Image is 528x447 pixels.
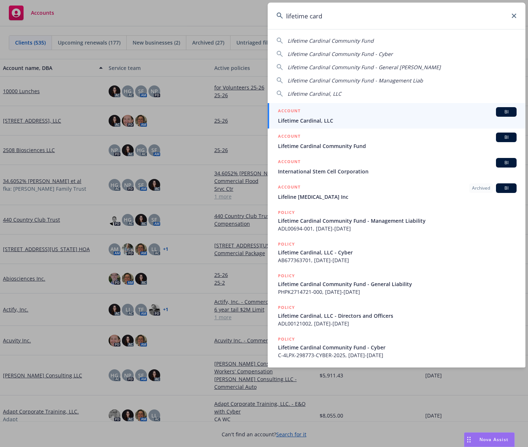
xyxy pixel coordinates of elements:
[278,193,517,201] span: Lifeline [MEDICAL_DATA] Inc
[464,433,474,447] div: Drag to move
[472,185,490,191] span: Archived
[288,50,393,57] span: Lifetime Cardinal Community Fund - Cyber
[278,335,295,343] h5: POLICY
[278,351,517,359] span: C-4LPX-298773-CYBER-2025, [DATE]-[DATE]
[278,142,517,150] span: Lifetime Cardinal Community Fund
[278,158,300,167] h5: ACCOUNT
[278,249,517,256] span: Lifetime Cardinal, LLC - Cyber
[278,107,300,116] h5: ACCOUNT
[288,37,374,44] span: Lifetime Cardinal Community Fund
[278,240,295,248] h5: POLICY
[278,183,300,192] h5: ACCOUNT
[278,168,517,175] span: International Stem Cell Corporation
[278,117,517,124] span: Lifetime Cardinal, LLC
[268,205,525,236] a: POLICYLifetime Cardinal Community Fund - Management LiabilityADL00694-001, [DATE]-[DATE]
[278,312,517,320] span: Lifetime Cardinal, LLC - Directors and Officers
[278,280,517,288] span: Lifetime Cardinal Community Fund - General Liability
[278,217,517,225] span: Lifetime Cardinal Community Fund - Management Liability
[268,179,525,205] a: ACCOUNTArchivedBILifeline [MEDICAL_DATA] Inc
[268,300,525,331] a: POLICYLifetime Cardinal, LLC - Directors and OfficersADL00121002, [DATE]-[DATE]
[499,134,514,141] span: BI
[278,320,517,327] span: ADL00121002, [DATE]-[DATE]
[278,133,300,141] h5: ACCOUNT
[288,77,423,84] span: Lifetime Cardinal Community Fund - Management Liab
[268,236,525,268] a: POLICYLifetime Cardinal, LLC - CyberAB677363701, [DATE]-[DATE]
[499,109,514,115] span: BI
[479,436,508,443] span: Nova Assist
[268,268,525,300] a: POLICYLifetime Cardinal Community Fund - General LiabilityPHPK2714721-000, [DATE]-[DATE]
[278,272,295,279] h5: POLICY
[278,304,295,311] h5: POLICY
[288,64,441,71] span: Lifetime Cardinal Community Fund - General [PERSON_NAME]
[278,256,517,264] span: AB677363701, [DATE]-[DATE]
[268,3,525,29] input: Search...
[278,288,517,296] span: PHPK2714721-000, [DATE]-[DATE]
[268,129,525,154] a: ACCOUNTBILifetime Cardinal Community Fund
[499,159,514,166] span: BI
[278,225,517,232] span: ADL00694-001, [DATE]-[DATE]
[499,185,514,191] span: BI
[268,103,525,129] a: ACCOUNTBILifetime Cardinal, LLC
[278,209,295,216] h5: POLICY
[268,331,525,363] a: POLICYLifetime Cardinal Community Fund - CyberC-4LPX-298773-CYBER-2025, [DATE]-[DATE]
[464,432,515,447] button: Nova Assist
[288,90,341,97] span: Lifetime Cardinal, LLC
[278,344,517,351] span: Lifetime Cardinal Community Fund - Cyber
[268,154,525,179] a: ACCOUNTBIInternational Stem Cell Corporation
